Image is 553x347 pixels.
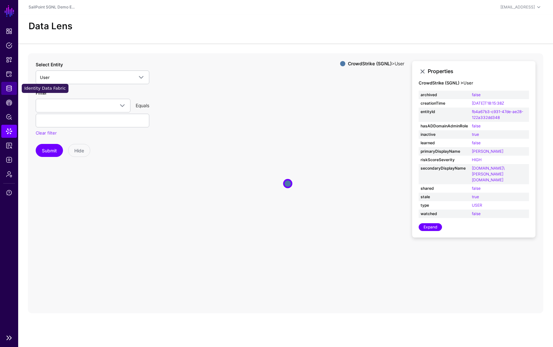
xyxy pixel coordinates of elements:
a: false [472,140,481,145]
strong: inactive [421,132,468,137]
strong: entityId [421,109,468,115]
div: Equals [133,102,152,109]
h3: Properties [428,68,529,74]
a: true [472,132,479,137]
span: Admin [6,171,12,177]
button: Submit [36,144,63,157]
a: Dashboard [1,25,17,38]
a: Expand [419,223,442,231]
a: HIGH [472,157,482,162]
strong: type [421,202,468,208]
span: Logs [6,157,12,163]
a: SGNL [4,4,15,18]
h2: Data Lens [29,21,72,32]
a: USER [472,203,482,208]
strong: stale [421,194,468,200]
a: false [472,186,481,191]
strong: secondaryDisplayName [421,165,468,171]
strong: CrowdStrike (SGNL) [348,61,392,66]
span: CAEP Hub [6,99,12,106]
strong: hasADDomainAdminRole [421,123,468,129]
div: > User [347,61,406,66]
a: Logs [1,153,17,166]
button: Hide [68,144,90,157]
a: Protected Systems [1,68,17,81]
span: Support [6,189,12,196]
a: [PERSON_NAME] [472,149,503,154]
div: [EMAIL_ADDRESS] [500,4,535,10]
a: [DATE]T18:15:38Z [472,101,504,106]
h4: User [419,81,529,86]
strong: archived [421,92,468,98]
a: false [472,92,481,97]
label: Select Entity [36,61,63,68]
strong: CrowdStrike (SGNL) > [419,80,463,85]
strong: learned [421,140,468,146]
a: Admin [1,168,17,181]
a: fb4a67b3-c931-47de-ae28-122a332dd348 [472,109,523,120]
strong: creationTime [421,100,468,106]
div: Identity Data Fabric [22,84,68,93]
a: Policies [1,39,17,52]
strong: shared [421,186,468,191]
a: Clear filter [36,130,57,135]
span: Protected Systems [6,71,12,77]
a: [DOMAIN_NAME]\[PERSON_NAME][DOMAIN_NAME] [472,166,505,182]
a: Policy Lens [1,110,17,123]
a: SailPoint SGNL Demo E... [29,5,75,9]
span: Policy Lens [6,114,12,120]
a: CAEP Hub [1,96,17,109]
span: Data Lens [6,128,12,135]
span: Snippets [6,57,12,63]
strong: watched [421,211,468,217]
span: Reports [6,142,12,149]
a: Identity Data Fabric [1,82,17,95]
a: false [472,211,481,216]
strong: riskScoreSeverity [421,157,468,163]
span: Dashboard [6,28,12,34]
a: false [472,123,481,128]
a: Data Lens [1,125,17,138]
strong: primaryDisplayName [421,148,468,154]
a: true [472,194,479,199]
span: Policies [6,42,12,49]
span: Identity Data Fabric [6,85,12,92]
a: Snippets [1,53,17,66]
a: Reports [1,139,17,152]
